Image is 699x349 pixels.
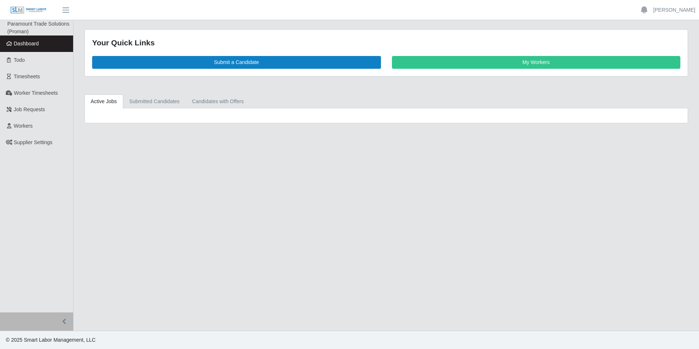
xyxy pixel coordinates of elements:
img: SLM Logo [10,6,47,14]
a: Submitted Candidates [123,94,186,109]
span: Supplier Settings [14,139,53,145]
a: [PERSON_NAME] [653,6,695,14]
span: © 2025 Smart Labor Management, LLC [6,337,95,343]
a: Submit a Candidate [92,56,381,69]
div: Your Quick Links [92,37,680,49]
a: Active Jobs [84,94,123,109]
span: Worker Timesheets [14,90,58,96]
a: Candidates with Offers [186,94,250,109]
a: My Workers [392,56,681,69]
span: Dashboard [14,41,39,46]
span: Todo [14,57,25,63]
span: Timesheets [14,74,40,79]
span: Workers [14,123,33,129]
span: Job Requests [14,106,45,112]
span: Paramount Trade Solutions (Proman) [7,21,69,34]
